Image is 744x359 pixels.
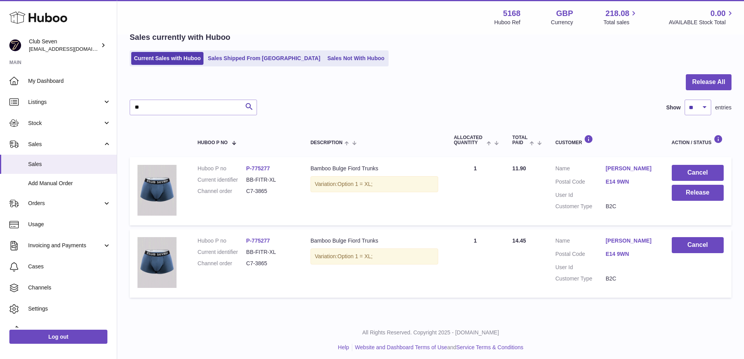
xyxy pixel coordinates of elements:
[603,8,638,26] a: 218.08 Total sales
[555,275,606,282] dt: Customer Type
[198,176,246,184] dt: Current identifier
[605,8,629,19] span: 218.08
[246,260,295,267] dd: C7-3865
[29,46,115,52] span: [EMAIL_ADDRESS][DOMAIN_NAME]
[198,248,246,256] dt: Current identifier
[446,157,505,225] td: 1
[672,165,724,181] button: Cancel
[205,52,323,65] a: Sales Shipped From [GEOGRAPHIC_DATA]
[555,250,606,260] dt: Postal Code
[555,203,606,210] dt: Customer Type
[710,8,726,19] span: 0.00
[9,39,21,51] img: info@wearclubseven.com
[198,260,246,267] dt: Channel order
[28,284,111,291] span: Channels
[337,253,373,259] span: Option 1 = XL;
[454,135,485,145] span: ALLOCATED Quantity
[503,8,521,19] strong: 5168
[28,326,111,334] span: Returns
[603,19,638,26] span: Total sales
[198,165,246,172] dt: Huboo P no
[28,242,103,249] span: Invoicing and Payments
[551,19,573,26] div: Currency
[28,98,103,106] span: Listings
[512,238,526,244] span: 14.45
[123,329,738,336] p: All Rights Reserved. Copyright 2025 - [DOMAIN_NAME]
[246,238,270,244] a: P-775277
[246,165,270,171] a: P-775277
[606,165,656,172] a: [PERSON_NAME]
[28,180,111,187] span: Add Manual Order
[672,237,724,253] button: Cancel
[28,120,103,127] span: Stock
[28,200,103,207] span: Orders
[606,203,656,210] dd: B2C
[131,52,203,65] a: Current Sales with Huboo
[28,221,111,228] span: Usage
[355,344,447,350] a: Website and Dashboard Terms of Use
[310,140,343,145] span: Description
[246,188,295,195] dd: C7-3865
[137,237,177,288] img: FoirdTrunks.jpg
[198,140,228,145] span: Huboo P no
[512,135,528,145] span: Total paid
[198,237,246,245] dt: Huboo P no
[28,305,111,313] span: Settings
[198,188,246,195] dt: Channel order
[606,275,656,282] dd: B2C
[246,248,295,256] dd: BB-FITR-XL
[555,135,656,145] div: Customer
[310,165,438,172] div: Bamboo Bulge Fiord Trunks
[310,248,438,264] div: Variation:
[669,19,735,26] span: AVAILABLE Stock Total
[512,165,526,171] span: 11.90
[606,237,656,245] a: [PERSON_NAME]
[666,104,681,111] label: Show
[28,263,111,270] span: Cases
[555,165,606,174] dt: Name
[352,344,523,351] li: and
[446,229,505,298] td: 1
[28,77,111,85] span: My Dashboard
[672,135,724,145] div: Action / Status
[137,165,177,216] img: FoirdTrunks.jpg
[310,176,438,192] div: Variation:
[494,19,521,26] div: Huboo Ref
[9,330,107,344] a: Log out
[325,52,387,65] a: Sales Not With Huboo
[337,181,373,187] span: Option 1 = XL;
[29,38,99,53] div: Club Seven
[28,161,111,168] span: Sales
[715,104,732,111] span: entries
[672,185,724,201] button: Release
[555,264,606,271] dt: User Id
[555,191,606,199] dt: User Id
[669,8,735,26] a: 0.00 AVAILABLE Stock Total
[556,8,573,19] strong: GBP
[606,178,656,186] a: E14 9WN
[686,74,732,90] button: Release All
[555,237,606,246] dt: Name
[555,178,606,188] dt: Postal Code
[338,344,349,350] a: Help
[456,344,523,350] a: Service Terms & Conditions
[606,250,656,258] a: E14 9WN
[310,237,438,245] div: Bamboo Bulge Fiord Trunks
[246,176,295,184] dd: BB-FITR-XL
[130,32,230,43] h2: Sales currently with Huboo
[28,141,103,148] span: Sales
